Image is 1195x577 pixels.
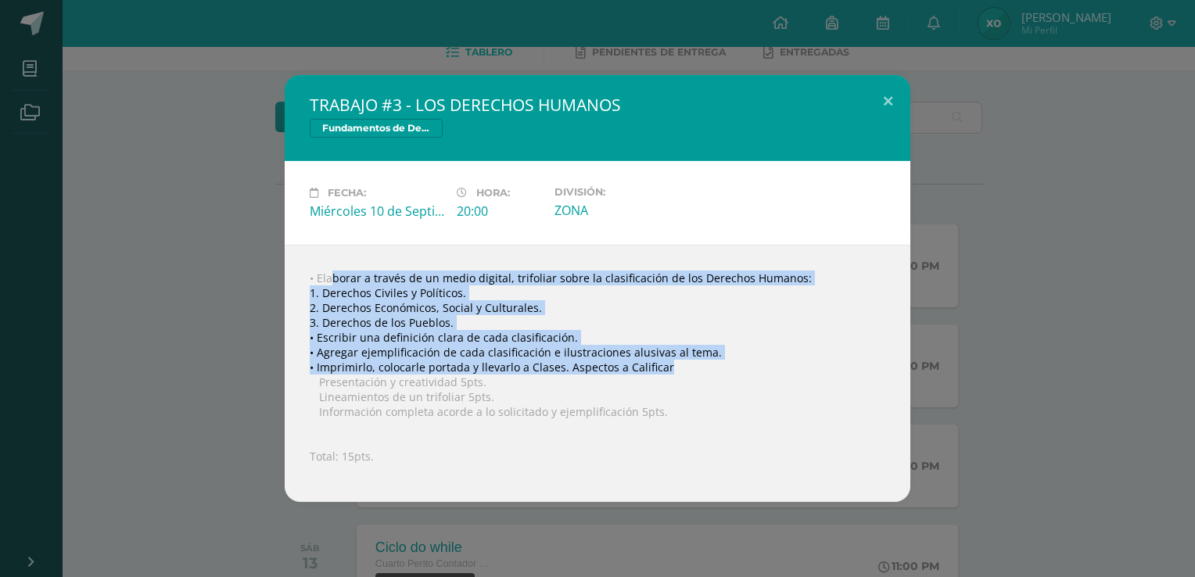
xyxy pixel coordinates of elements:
[457,202,542,220] div: 20:00
[310,202,444,220] div: Miércoles 10 de Septiembre
[554,202,689,219] div: ZONA
[285,245,910,502] div: • Elaborar a través de un medio digital, trifoliar sobre la clasificación de los Derechos Humanos...
[328,187,366,199] span: Fecha:
[310,119,443,138] span: Fundamentos de Derecho
[554,186,689,198] label: División:
[866,75,910,128] button: Close (Esc)
[476,187,510,199] span: Hora:
[310,94,885,116] h2: TRABAJO #3 - LOS DERECHOS HUMANOS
